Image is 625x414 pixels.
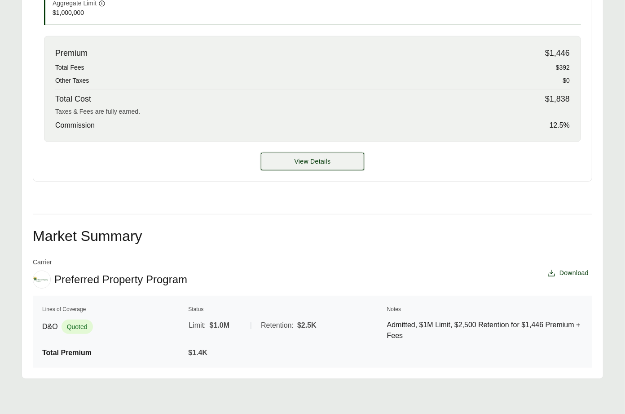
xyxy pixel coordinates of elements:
h2: Market Summary [33,229,592,243]
span: Premium [55,47,88,59]
span: | [250,321,252,329]
span: $1,838 [545,93,570,105]
span: Commission [55,120,95,131]
span: D&O [42,321,58,332]
span: $2.5K [297,320,317,331]
span: Total Fees [55,63,84,72]
th: Status [188,305,384,314]
span: $1.4K [188,349,207,356]
span: $1,000,000 [53,8,226,18]
span: Download [559,268,589,278]
p: Admitted, $1M Limit, $2,500 Retention for $1,446 Premium + Fees [387,320,583,341]
span: $1.0M [210,320,229,331]
div: Taxes & Fees are fully earned. [55,107,570,116]
img: Preferred Property Program [33,271,50,288]
span: View Details [295,157,331,166]
th: Notes [387,305,583,314]
span: Retention: [261,320,294,331]
span: Limit: [189,320,206,331]
span: 12.5 % [550,120,570,131]
span: Preferred Property Program [54,273,187,286]
span: $0 [563,76,570,85]
span: Total Cost [55,93,91,105]
th: Lines of Coverage [42,305,186,314]
span: Carrier [33,258,187,267]
span: $392 [556,63,570,72]
span: Total Premium [42,349,92,356]
button: Download [543,265,592,281]
button: View Details [261,153,364,170]
span: Quoted [62,320,93,334]
span: Other Taxes [55,76,89,85]
a: PPP details [261,153,364,170]
span: $1,446 [545,47,570,59]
